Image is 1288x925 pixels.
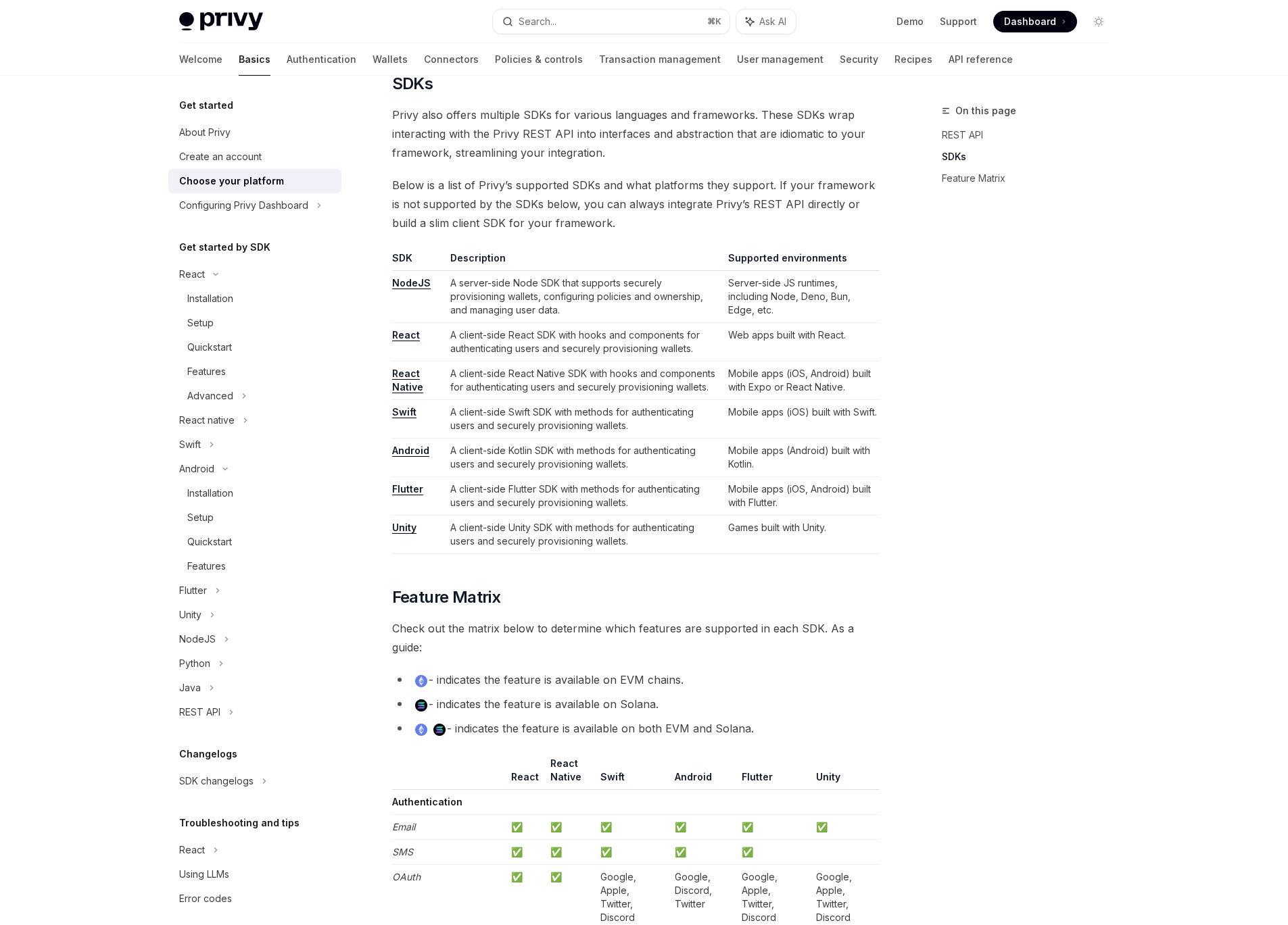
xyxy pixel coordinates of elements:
[179,266,205,282] div: React
[723,400,880,439] td: Mobile apps (iOS) built with Swift.
[545,840,595,865] td: ✅
[392,522,416,534] a: Unity
[392,73,433,95] span: SDKs
[506,840,545,865] td: ✅
[545,815,595,840] td: ✅
[179,680,201,696] div: Java
[942,146,1120,168] a: SDKs
[595,840,669,865] td: ✅
[168,359,341,384] a: Features
[707,16,721,27] span: ⌘ K
[811,815,880,840] td: ✅
[737,43,824,76] a: User management
[168,169,341,193] a: Choose your platform
[506,757,545,790] th: React
[669,815,736,840] td: ✅
[392,483,423,495] a: Flutter
[723,516,880,554] td: Games built with Unity.
[392,846,413,857] em: SMS
[187,388,233,404] div: Advanced
[179,239,270,255] h5: Get started by SDK
[897,15,924,28] a: Demo
[168,554,341,578] a: Features
[392,105,880,162] span: Privy also offers multiple SDKs for various languages and frameworks. These SDKs wrap interacting...
[168,886,341,911] a: Error codes
[595,815,669,840] td: ✅
[840,43,878,76] a: Security
[392,670,880,689] li: - indicates the feature is available on EVM chains.
[940,15,977,28] a: Support
[179,124,231,141] div: About Privy
[445,361,722,400] td: A client-side React Native SDK with hooks and components for authenticating users and securely pr...
[187,534,232,550] div: Quickstart
[187,339,232,355] div: Quickstart
[415,699,427,711] img: solana.png
[445,477,722,516] td: A client-side Flutter SDK with methods for authenticating users and securely provisioning wallets.
[392,871,421,882] em: OAuth
[179,655,210,672] div: Python
[179,891,232,907] div: Error codes
[445,400,722,439] td: A client-side Swift SDK with methods for authenticating users and securely provisioning wallets.
[942,124,1120,146] a: REST API
[179,12,263,31] img: light logo
[179,412,235,428] div: React native
[545,757,595,790] th: React Native
[445,516,722,554] td: A client-side Unity SDK with methods for authenticating users and securely provisioning wallets.
[445,439,722,477] td: A client-side Kotlin SDK with methods for authenticating users and securely provisioning wallets.
[392,445,429,457] a: Android
[392,277,431,289] a: NodeJS
[179,815,300,831] h5: Troubleshooting and tips
[415,724,427,736] img: ethereum.png
[506,815,545,840] td: ✅
[179,842,205,858] div: React
[168,530,341,554] a: Quickstart
[392,368,423,393] a: React Native
[595,757,669,790] th: Swift
[392,821,415,832] em: Email
[993,11,1077,32] a: Dashboard
[392,695,880,714] li: - indicates the feature is available on Solana.
[392,719,880,738] li: - indicates the feature is available on both EVM and Solana.
[392,619,880,657] span: Check out the matrix below to determine which features are supported in each SDK. As a guide:
[392,586,501,608] span: Feature Matrix
[179,773,254,789] div: SDK changelogs
[187,558,226,574] div: Features
[168,862,341,886] a: Using LLMs
[599,43,721,76] a: Transaction management
[736,840,811,865] td: ✅
[392,796,462,807] strong: Authentication
[811,757,880,790] th: Unity
[669,757,736,790] th: Android
[736,9,796,34] button: Ask AI
[895,43,932,76] a: Recipes
[168,286,341,311] a: Installation
[179,197,308,214] div: Configuring Privy Dashboard
[493,9,730,34] button: Search...⌘K
[723,271,880,323] td: Server-side JS runtimes, including Node, Deno, Bun, Edge, etc.
[168,120,341,145] a: About Privy
[179,607,201,623] div: Unity
[179,436,201,453] div: Swift
[445,271,722,323] td: A server-side Node SDK that supports securely provisioning wallets, configuring policies and owne...
[179,43,222,76] a: Welcome
[179,582,207,599] div: Flutter
[179,97,233,114] h5: Get started
[433,724,446,736] img: solana.png
[669,840,736,865] td: ✅
[723,323,880,361] td: Web apps built with React.
[287,43,356,76] a: Authentication
[495,43,583,76] a: Policies & controls
[955,103,1016,119] span: On this page
[187,291,233,307] div: Installation
[424,43,479,76] a: Connectors
[519,14,556,30] div: Search...
[179,704,220,720] div: REST API
[187,364,226,380] div: Features
[723,439,880,477] td: Mobile apps (Android) built with Kotlin.
[1004,15,1056,28] span: Dashboard
[723,477,880,516] td: Mobile apps (iOS, Android) built with Flutter.
[239,43,270,76] a: Basics
[723,361,880,400] td: Mobile apps (iOS, Android) built with Expo or React Native.
[168,311,341,335] a: Setup
[168,505,341,530] a: Setup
